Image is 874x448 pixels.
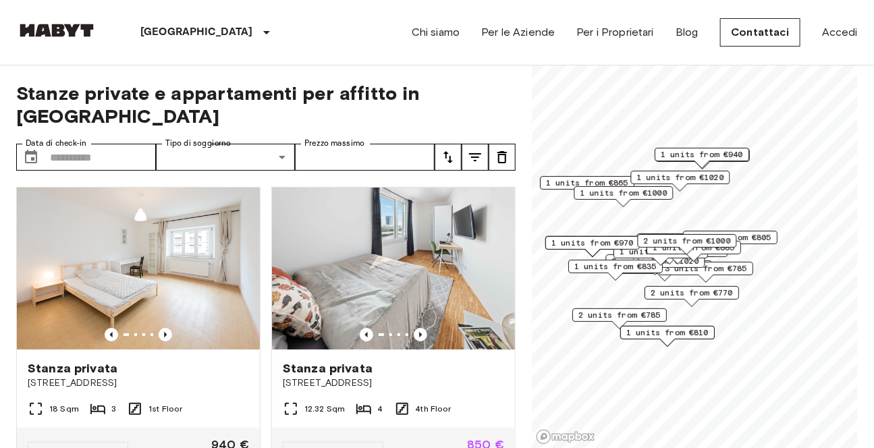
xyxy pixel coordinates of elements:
[651,287,733,299] span: 2 units from €770
[540,176,634,197] div: Map marker
[576,24,654,40] a: Per i Proprietari
[683,231,777,252] div: Map marker
[568,260,663,281] div: Map marker
[16,82,516,128] span: Stanze private e appartamenti per affitto in [GEOGRAPHIC_DATA]
[626,327,709,339] span: 1 units from €810
[148,403,182,415] span: 1st Floor
[159,328,172,341] button: Previous image
[414,328,427,341] button: Previous image
[638,234,737,255] div: Map marker
[661,148,743,161] span: 1 units from €940
[28,376,249,390] span: [STREET_ADDRESS]
[26,138,86,149] label: Data di check-in
[572,308,667,329] div: Map marker
[631,171,730,192] div: Map marker
[574,260,657,273] span: 1 units from €835
[720,18,801,47] a: Contattaci
[637,233,736,254] div: Map marker
[822,24,858,40] a: Accedi
[462,144,489,171] button: tune
[16,24,97,37] img: Habyt
[489,144,516,171] button: tune
[283,360,373,376] span: Stanza privata
[416,403,452,415] span: 4th Floor
[551,237,634,249] span: 1 units from €970
[546,177,628,189] span: 1 units from €865
[645,286,739,307] div: Map marker
[580,187,667,199] span: 1 units from €1000
[17,188,260,349] img: Marketing picture of unit DE-02-037-02M
[272,188,515,349] img: Marketing picture of unit DE-02-022-003-03HF
[105,328,118,341] button: Previous image
[165,138,231,149] label: Tipo di soggiorno
[481,24,555,40] a: Per le Aziende
[304,403,345,415] span: 12.32 Sqm
[283,376,504,390] span: [STREET_ADDRESS]
[665,262,747,275] span: 3 units from €785
[536,429,595,445] a: Mapbox logo
[360,328,373,341] button: Previous image
[304,138,364,149] label: Prezzo massimo
[28,360,117,376] span: Stanza privata
[435,144,462,171] button: tune
[644,235,731,247] span: 2 units from €1000
[578,309,661,321] span: 2 units from €785
[637,171,724,184] span: 1 units from €1020
[689,231,771,244] span: 1 units from €805
[676,24,699,40] a: Blog
[545,236,640,257] div: Map marker
[140,24,253,40] p: [GEOGRAPHIC_DATA]
[412,24,460,40] a: Chi siamo
[655,148,749,169] div: Map marker
[620,326,715,347] div: Map marker
[659,262,753,283] div: Map marker
[377,403,383,415] span: 4
[18,144,45,171] button: Choose date
[49,403,79,415] span: 18 Sqm
[111,403,116,415] span: 3
[574,186,674,207] div: Map marker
